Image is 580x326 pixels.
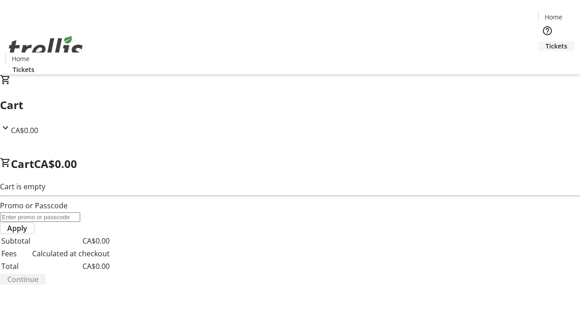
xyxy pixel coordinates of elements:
[546,41,567,51] span: Tickets
[12,54,29,63] span: Home
[5,26,86,71] img: Orient E2E Organization DZeOS9eTtn's Logo
[13,65,34,74] span: Tickets
[1,235,31,247] td: Subtotal
[1,260,31,272] td: Total
[11,125,38,135] span: CA$0.00
[545,12,562,22] span: Home
[539,12,568,22] a: Home
[32,260,110,272] td: CA$0.00
[538,51,556,69] button: Cart
[6,54,35,63] a: Home
[32,235,110,247] td: CA$0.00
[32,248,110,259] td: Calculated at checkout
[1,248,31,259] td: Fees
[538,22,556,40] button: Help
[5,65,42,74] a: Tickets
[34,156,77,171] span: CA$0.00
[7,223,27,234] span: Apply
[538,41,575,51] a: Tickets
